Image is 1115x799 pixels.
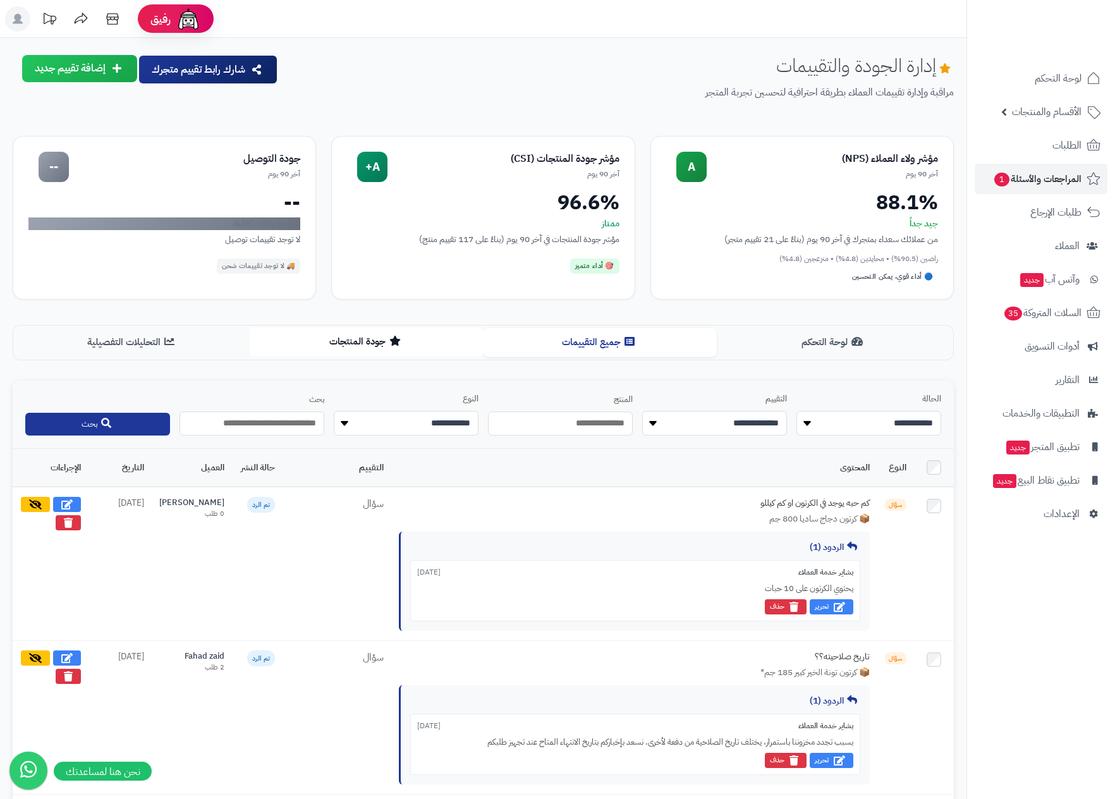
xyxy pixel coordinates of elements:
[22,55,137,82] button: إضافة تقييم جديد
[707,169,938,180] div: آخر 90 يوم
[247,650,275,666] span: تم الرد
[666,253,938,264] div: راضين (90.5%) • محايدين (4.8%) • منزعجين (4.8%)
[975,298,1107,328] a: السلات المتروكة35
[765,599,807,614] button: حذف
[159,497,224,509] div: [PERSON_NAME]
[139,56,277,83] button: شارك رابط تقييم متجرك
[88,641,152,795] td: [DATE]
[69,169,300,180] div: آخر 90 يوم
[13,449,88,487] th: الإجراءات
[760,666,870,679] span: 📦 كرتون تونة الخير كبير 185 جم*
[176,6,201,32] img: ai-face.png
[666,233,938,246] div: من عملائك سعداء بمتجرك في آخر 90 يوم (بناءً على 21 تقييم متجر)
[69,152,300,166] div: جودة التوصيل
[39,152,69,182] div: --
[992,472,1080,489] span: تطبيق نقاط البيع
[417,583,853,594] div: يحتوي الكرتون على 10 حبات
[1025,338,1080,355] span: أدوات التسويق
[810,599,853,614] button: تحرير
[1012,103,1081,121] span: الأقسام والمنتجات
[28,233,300,246] div: لا توجد تقييمات توصيل
[680,650,870,663] div: تاريخ صلاحيته؟؟
[666,192,938,212] div: 88.1%
[776,55,954,76] h1: إدارة الجودة والتقييمات
[975,164,1107,194] a: المراجعات والأسئلة1
[152,449,232,487] th: العميل
[363,650,384,665] span: سؤال
[994,173,1009,186] span: 1
[288,85,954,100] p: مراقبة وإدارة تقييمات العملاء بطريقة احترافية لتحسين تجربة المتجر
[247,497,275,513] span: تم الرد
[334,393,478,405] label: النوع
[680,497,870,509] div: كم حبه يوجد في الكرتون او كم كيللو
[347,192,619,212] div: 96.6%
[798,567,853,578] span: بشاير خدمة العملاء
[28,192,300,212] div: --
[1055,237,1080,255] span: العملاء
[250,327,484,356] button: جودة المنتجات
[975,331,1107,362] a: أدوات التسويق
[159,650,224,662] div: Fahad zaid
[1004,307,1022,320] span: 35
[798,721,853,731] span: بشاير خدمة العملاء
[387,169,619,180] div: آخر 90 يوم
[363,496,384,511] span: سؤال
[975,197,1107,228] a: طلبات الإرجاع
[347,233,619,246] div: مؤشر جودة المنتجات في آخر 90 يوم (بناءً على 117 تقييم منتج)
[410,695,860,707] div: الردود (1)
[1006,441,1030,454] span: جديد
[707,152,938,166] div: مؤشر ولاء العملاء (NPS)
[993,170,1081,188] span: المراجعات والأسئلة
[159,509,224,519] div: 0 طلب
[25,413,170,436] button: بحث
[1052,137,1081,154] span: الطلبات
[150,11,171,27] span: رفيق
[975,231,1107,261] a: العملاء
[993,474,1016,488] span: جديد
[1056,371,1080,389] span: التقارير
[877,449,914,487] th: النوع
[666,217,938,230] div: جيد جداً
[1005,438,1080,456] span: تطبيق المتجر
[975,432,1107,462] a: تطبيق المتجرجديد
[1029,35,1103,62] img: logo-2.png
[975,63,1107,94] a: لوحة التحكم
[796,393,941,405] label: الحالة
[488,394,633,406] label: المنتج
[1044,505,1080,523] span: الإعدادات
[810,753,853,768] button: تحرير
[885,499,906,511] span: سؤال
[975,130,1107,161] a: الطلبات
[765,753,807,768] button: حذف
[1019,271,1080,288] span: وآتس آب
[1020,273,1044,287] span: جديد
[975,499,1107,529] a: الإعدادات
[717,328,951,357] button: لوحة التحكم
[484,328,717,357] button: جميع التقييمات
[391,449,877,487] th: المحتوى
[975,398,1107,429] a: التطبيقات والخدمات
[347,217,619,230] div: ممتاز
[88,449,152,487] th: التاريخ
[1002,405,1080,422] span: التطبيقات والخدمات
[1030,204,1081,221] span: طلبات الإرجاع
[975,264,1107,295] a: وآتس آبجديد
[410,541,860,554] div: الردود (1)
[417,567,441,578] span: [DATE]
[16,328,250,357] button: التحليلات التفصيلية
[28,217,300,230] div: لا توجد بيانات كافية
[159,662,224,673] div: 2 طلب
[417,736,853,748] div: بسبب تجدد مخزوننا باستمرار، يختلف تاريخ الصلاحية من دفعة لأخرى. نسعد بإخباركم بتاريخ الانتهاء الم...
[1035,70,1081,87] span: لوحة التحكم
[387,152,619,166] div: مؤشر جودة المنتجات (CSI)
[417,721,441,731] span: [DATE]
[217,259,301,274] div: 🚚 لا توجد تقييمات شحن
[847,269,938,284] div: 🔵 أداء قوي، يمكن التحسين
[570,259,619,274] div: 🎯 أداء متميز
[885,652,906,664] span: سؤال
[88,487,152,640] td: [DATE]
[975,465,1107,496] a: تطبيق نقاط البيعجديد
[357,152,387,182] div: A+
[283,449,391,487] th: التقييم
[180,394,324,406] label: بحث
